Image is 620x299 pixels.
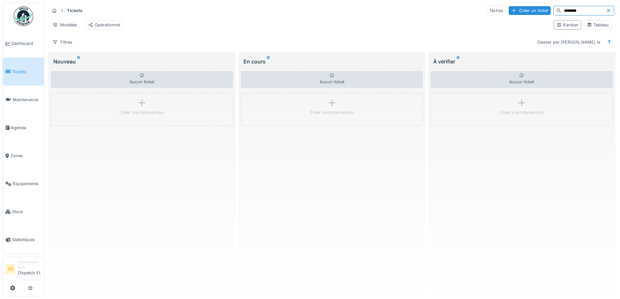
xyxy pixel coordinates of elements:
[49,20,80,30] div: Modèles
[10,153,41,159] span: Zones
[88,22,120,28] div: Opérationnel
[13,97,41,103] span: Maintenance
[3,226,44,254] a: Statistiques
[243,58,420,65] div: En cours
[3,142,44,170] a: Zones
[14,7,33,26] img: Badge_color-CXgf-gQk.svg
[49,37,75,47] div: Filtres
[431,71,613,88] div: Aucun ticket
[500,109,544,116] div: Créer une intervention
[53,58,230,65] div: Nouveau
[486,6,506,15] div: Tâches
[64,7,85,14] strong: Tickets
[120,109,164,116] div: Créer une intervention
[587,22,609,28] div: Tableau
[51,71,233,88] div: Aucun ticket
[3,170,44,198] a: Équipements
[18,260,41,270] div: Gestionnaire local
[3,198,44,226] a: Stock
[12,237,41,243] span: Statistiques
[12,209,41,215] span: Stock
[557,22,578,28] div: Kanban
[509,6,551,15] div: Créer un ticket
[11,125,41,131] span: Agenda
[534,37,603,47] div: Classer par [PERSON_NAME] le
[3,30,44,58] a: Dashboard
[310,109,354,116] div: Créer une intervention
[241,71,423,88] div: Aucun ticket
[18,260,41,279] li: Dispatch Et
[12,69,41,75] span: Tickets
[77,58,80,65] sup: 0
[6,264,15,274] li: DE
[13,181,41,187] span: Équipements
[6,260,41,280] a: DE Gestionnaire localDispatch Et
[457,58,460,65] sup: 0
[267,58,270,65] sup: 0
[3,114,44,142] a: Agenda
[3,86,44,114] a: Maintenance
[11,40,41,47] span: Dashboard
[3,58,44,86] a: Tickets
[433,58,610,65] div: À vérifier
